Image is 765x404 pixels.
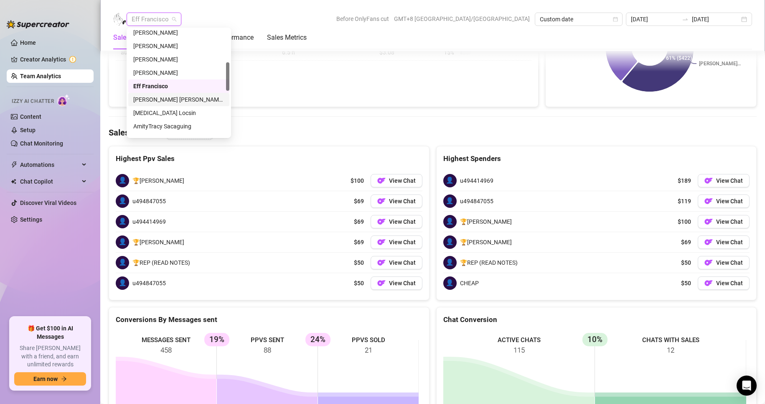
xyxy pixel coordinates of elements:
[354,238,364,247] span: $69
[698,174,750,187] button: OFView Chat
[443,174,457,187] span: 👤
[128,106,229,120] div: Exon Locsin
[116,314,422,325] div: Conversions By Messages sent
[116,256,129,269] span: 👤
[716,239,743,245] span: View Chat
[20,175,79,188] span: Chat Copilot
[698,235,750,249] button: OFView Chat
[116,215,129,228] span: 👤
[133,82,224,91] div: Eff Francisco
[371,174,422,187] button: OFView Chat
[443,314,750,325] div: Chat Conversion
[128,66,229,79] div: Rupert T.
[128,53,229,66] div: Frank Vincent Coco
[116,235,129,249] span: 👤
[389,239,416,245] span: View Chat
[7,20,69,28] img: logo-BBDzfeDw.svg
[371,194,422,208] a: OFView Chat
[460,279,479,288] span: CHEAP
[682,16,689,23] span: swap-right
[336,13,389,25] span: Before OnlyFans cut
[704,197,713,205] img: OF
[704,258,713,267] img: OF
[377,176,386,185] img: OF
[57,94,70,106] img: AI Chatter
[133,41,224,51] div: [PERSON_NAME]
[114,13,126,26] img: Eff Francisco
[116,276,129,290] span: 👤
[704,238,713,246] img: OF
[20,199,76,206] a: Discover Viral Videos
[737,376,757,396] div: Open Intercom Messenger
[371,276,422,290] button: OFView Chat
[128,133,229,146] div: Mary Jane Moreno
[132,258,190,267] span: 🏆REP (READ NOTES)
[443,256,457,269] span: 👤
[20,158,79,171] span: Automations
[377,217,386,226] img: OF
[20,39,36,46] a: Home
[133,28,224,37] div: [PERSON_NAME]
[371,215,422,228] a: OFView Chat
[61,376,67,382] span: arrow-right
[443,276,457,290] span: 👤
[20,127,36,133] a: Setup
[371,256,422,269] button: OFView Chat
[460,238,512,247] span: 🏆[PERSON_NAME]
[14,325,86,341] span: 🎁 Get $100 in AI Messages
[128,26,229,39] div: Enrique S.
[678,197,691,206] span: $119
[109,127,160,138] h4: Sales Metrics
[540,13,618,26] span: Custom date
[33,376,58,382] span: Earn now
[631,15,679,24] input: Start date
[132,279,166,288] span: u494847055
[133,55,224,64] div: [PERSON_NAME]
[354,197,364,206] span: $69
[351,176,364,185] span: $100
[698,215,750,228] button: OFView Chat
[133,68,224,77] div: [PERSON_NAME]
[698,256,750,269] a: OFView Chat
[354,279,364,288] span: $50
[20,140,63,147] a: Chat Monitoring
[704,217,713,226] img: OF
[682,16,689,23] span: to
[354,258,364,267] span: $50
[460,217,512,226] span: 🏆[PERSON_NAME]
[443,215,457,228] span: 👤
[716,280,743,286] span: View Chat
[698,194,750,208] button: OFView Chat
[14,372,86,386] button: Earn nowarrow-right
[374,44,439,61] td: $3.08
[20,53,87,66] a: Creator Analytics exclamation-circle
[132,13,176,26] span: Eff Francisco
[460,197,493,206] span: u494847055
[128,120,229,133] div: AmityTracy Sacaguing
[704,176,713,185] img: OF
[116,153,422,164] div: Highest Ppv Sales
[704,279,713,287] img: OF
[681,238,691,247] span: $69
[216,33,254,43] div: Performance
[698,276,750,290] button: OFView Chat
[716,177,743,184] span: View Chat
[192,44,277,61] td: $20
[20,216,42,223] a: Settings
[443,194,457,208] span: 👤
[12,97,54,105] span: Izzy AI Chatter
[133,95,224,104] div: [PERSON_NAME] [PERSON_NAME] Tarcena
[116,44,192,61] td: aussieboy_j…
[699,61,741,67] text: [PERSON_NAME]…
[354,217,364,226] span: $69
[132,197,166,206] span: u494847055
[133,108,224,118] div: [MEDICAL_DATA] Locsin
[389,177,416,184] span: View Chat
[14,344,86,369] span: Share [PERSON_NAME] with a friend, and earn unlimited rewards
[716,198,743,205] span: View Chat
